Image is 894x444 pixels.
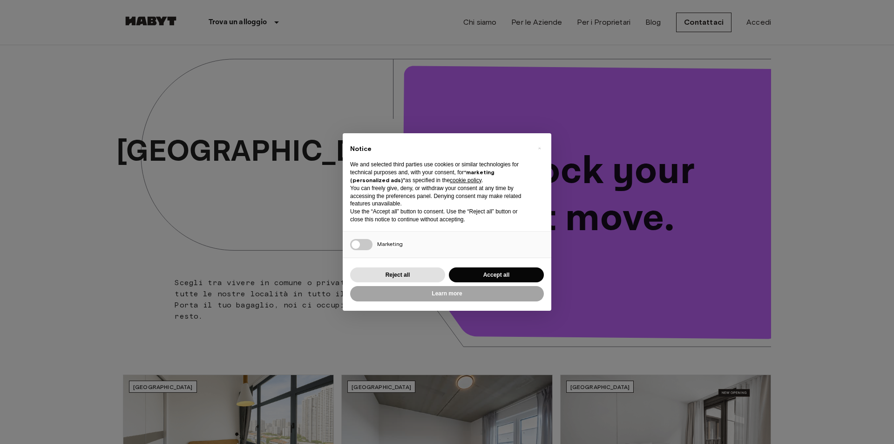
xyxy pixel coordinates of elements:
h2: Notice [350,144,529,154]
button: Learn more [350,286,544,301]
a: cookie policy [450,177,481,184]
p: Use the “Accept all” button to consent. Use the “Reject all” button or close this notice to conti... [350,208,529,224]
button: Close this notice [532,141,547,156]
button: Reject all [350,267,445,283]
span: × [538,143,541,154]
span: Marketing [377,240,403,247]
strong: “marketing (personalized ads)” [350,169,494,184]
button: Accept all [449,267,544,283]
p: We and selected third parties use cookies or similar technologies for technical purposes and, wit... [350,161,529,184]
p: You can freely give, deny, or withdraw your consent at any time by accessing the preferences pane... [350,184,529,208]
